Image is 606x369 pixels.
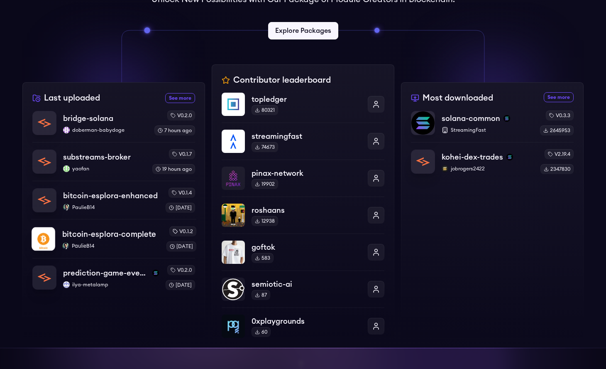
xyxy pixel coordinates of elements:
img: bridge-solana [33,111,56,135]
div: v0.3.3 [546,111,574,121]
a: kohei-dex-tradeskohei-dex-tradessolanajobrogers2422jobrogers2422v2.19.42347830 [411,142,574,174]
img: semiotic-ai [222,278,245,301]
div: [DATE] [166,280,195,290]
div: 2645953 [540,125,574,135]
a: 0xplaygrounds0xplaygrounds60 [222,307,384,338]
a: streamingfaststreamingfast74673 [222,123,384,160]
img: doberman-babydoge [63,127,70,133]
p: bridge-solana [63,113,113,124]
img: jobrogers2422 [442,165,448,172]
div: 7 hours ago [154,125,195,135]
p: bitcoin-esplora-complete [62,229,156,240]
img: topledger [222,93,245,116]
div: 12938 [252,216,278,226]
img: 0xplaygrounds [222,315,245,338]
img: yaofan [63,165,70,172]
p: StreamingFast [442,127,533,133]
p: jobrogers2422 [442,165,534,172]
p: goftok [252,241,361,253]
img: solana [503,115,510,122]
div: v0.1.2 [169,226,196,236]
div: 19902 [252,179,278,189]
a: topledgertopledger80321 [222,93,384,123]
img: pinax-network [222,167,245,190]
p: roshaans [252,204,361,216]
p: streamingfast [252,130,361,142]
a: bitcoin-esplora-completebitcoin-esplora-completePaulieB14PaulieB14v0.1.2[DATE] [31,219,196,258]
img: kohei-dex-trades [411,150,435,173]
img: substreams-broker [33,150,56,173]
p: kohei-dex-trades [442,151,503,163]
a: bridge-solanabridge-solanadoberman-babydogedoberman-babydogev0.2.07 hours ago [32,111,195,142]
p: doberman-babydoge [63,127,148,133]
p: substreams-broker [63,151,131,163]
img: solana [152,270,159,276]
a: goftokgoftok583 [222,234,384,271]
img: bitcoin-esplora-complete [32,227,55,251]
p: solana-common [442,113,500,124]
p: topledger [252,93,361,105]
div: 74673 [252,142,278,152]
a: roshaansroshaans12938 [222,197,384,234]
img: ilya-metalamp [63,281,70,288]
p: bitcoin-esplora-enhanced [63,190,158,202]
p: pinax-network [252,167,361,179]
div: 19 hours ago [152,164,195,174]
img: solana-common [411,111,435,135]
div: v0.1.4 [169,188,195,198]
a: bitcoin-esplora-enhancedbitcoin-esplora-enhancedPaulieB14PaulieB14v0.1.4[DATE] [32,181,195,219]
p: PaulieB14 [63,204,159,211]
img: goftok [222,241,245,264]
p: ilya-metalamp [63,281,159,288]
div: v0.2.0 [167,265,195,275]
div: 2347830 [540,164,574,174]
a: solana-commonsolana-commonsolanaStreamingFastv0.3.32645953 [411,111,574,142]
div: v0.1.7 [169,149,195,159]
a: See more most downloaded packages [544,92,574,102]
p: PaulieB14 [62,243,159,249]
div: 80321 [252,105,278,115]
div: [DATE] [166,203,195,213]
div: [DATE] [166,241,196,251]
img: bitcoin-esplora-enhanced [33,189,56,212]
img: PaulieB14 [62,243,69,249]
div: v2.19.4 [545,149,574,159]
img: solana [506,154,513,160]
a: Explore Packages [268,22,338,39]
p: semiotic-ai [252,278,361,290]
a: See more recently uploaded packages [165,93,195,103]
img: streamingfast [222,130,245,153]
p: 0xplaygrounds [252,315,361,327]
a: prediction-game-eventsprediction-game-eventssolanailya-metalampilya-metalampv0.2.0[DATE] [32,258,195,290]
p: prediction-game-events [63,267,149,279]
img: prediction-game-events [33,266,56,289]
a: substreams-brokersubstreams-brokeryaofanyaofanv0.1.719 hours ago [32,142,195,181]
img: roshaans [222,204,245,227]
div: 583 [252,253,274,263]
img: PaulieB14 [63,204,70,211]
a: semiotic-aisemiotic-ai87 [222,271,384,307]
div: 87 [252,290,270,300]
a: pinax-networkpinax-network19902 [222,160,384,197]
div: v0.2.0 [167,111,195,121]
p: yaofan [63,165,146,172]
div: 60 [252,327,271,337]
